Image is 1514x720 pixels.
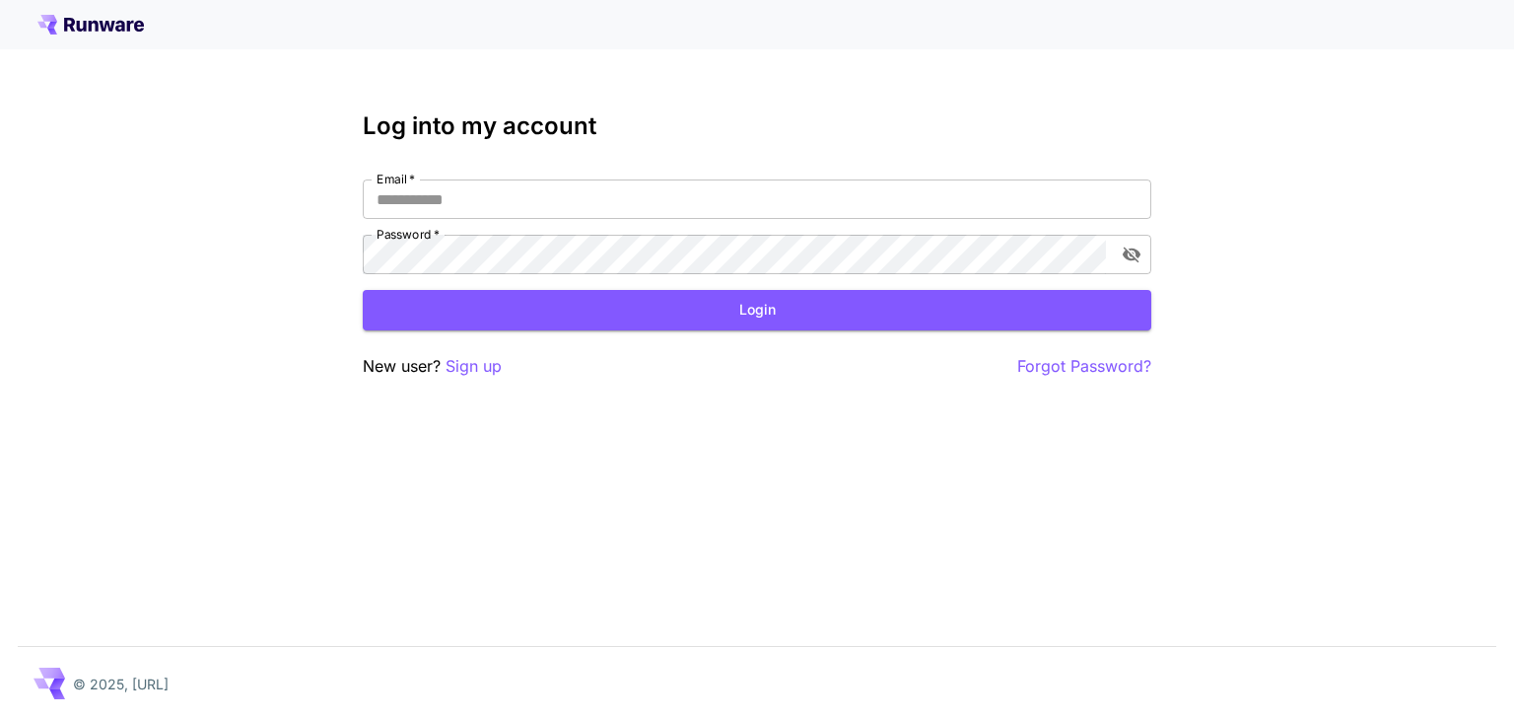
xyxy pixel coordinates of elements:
[446,354,502,379] button: Sign up
[363,112,1151,140] h3: Log into my account
[1017,354,1151,379] button: Forgot Password?
[73,674,169,694] p: © 2025, [URL]
[377,226,440,243] label: Password
[363,290,1151,330] button: Login
[1114,237,1149,272] button: toggle password visibility
[377,171,415,187] label: Email
[363,354,502,379] p: New user?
